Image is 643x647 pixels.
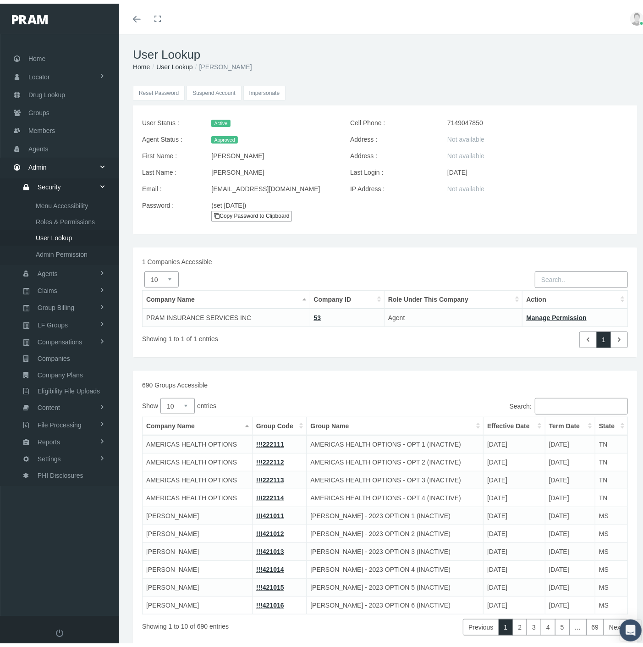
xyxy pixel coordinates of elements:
[133,44,637,58] h1: User Lookup
[522,287,628,305] th: Action: activate to sort column ascending
[204,144,343,160] div: [PERSON_NAME]
[307,449,484,467] td: AMERICAS HEALTH OPTIONS - OPT 2 (INACTIVE)
[135,177,204,194] label: Email :
[595,557,628,575] td: MS
[143,305,310,323] td: PRAM INSURANCE SERVICES INC
[526,310,587,318] a: Manage Permission
[38,431,60,446] span: Reports
[135,111,204,127] label: User Status :
[484,557,545,575] td: [DATE]
[343,111,440,127] label: Cell Phone :
[143,503,253,521] td: [PERSON_NAME]
[256,455,284,462] a: !!!222112
[143,449,253,467] td: AMERICAS HEALTH OPTIONS
[135,144,204,160] label: First Name :
[484,503,545,521] td: [DATE]
[28,100,49,118] span: Groups
[484,521,545,539] td: [DATE]
[143,592,253,610] td: [PERSON_NAME]
[447,132,484,139] span: Not available
[143,521,253,539] td: [PERSON_NAME]
[38,331,82,346] span: Compensations
[307,413,484,431] th: Group Name: activate to sort column ascending
[545,485,595,503] td: [DATE]
[135,194,204,221] label: Password :
[545,413,595,431] th: Term Date: activate to sort column ascending
[135,160,204,177] label: Last Name :
[447,149,484,156] span: Not available
[243,82,286,97] input: Impersonate
[595,431,628,450] td: TN
[384,305,522,323] td: Agent
[620,616,642,638] div: Open Intercom Messenger
[307,503,484,521] td: [PERSON_NAME] - 2023 OPTION 1 (INACTIVE)
[211,133,238,140] span: Approved
[499,615,513,632] a: 1
[211,116,230,123] span: Active
[143,539,253,557] td: [PERSON_NAME]
[28,118,55,136] span: Members
[256,473,284,480] a: !!!222113
[595,503,628,521] td: MS
[28,83,65,100] span: Drug Lookup
[36,210,95,226] span: Roles & Permissions
[385,394,628,411] label: Search:
[36,194,88,210] span: Menu Accessibility
[596,328,611,344] a: 1
[28,65,50,82] span: Locator
[595,413,628,431] th: State: activate to sort column ascending
[204,160,343,177] div: [PERSON_NAME]
[142,394,385,410] label: Show entries
[595,539,628,557] td: MS
[440,111,635,127] div: 7149047850
[595,467,628,485] td: TN
[307,467,484,485] td: AMERICAS HEALTH OPTIONS - OPT 3 (INACTIVE)
[484,413,545,431] th: Effective Date: activate to sort column ascending
[256,437,284,444] a: !!!222111
[307,575,484,592] td: [PERSON_NAME] - 2023 OPTION 5 (INACTIVE)
[604,615,628,632] a: Next
[307,521,484,539] td: [PERSON_NAME] - 2023 OPTION 2 (INACTIVE)
[38,364,83,379] span: Company Plans
[135,127,204,144] label: Agent Status :
[314,310,321,318] a: 53
[484,449,545,467] td: [DATE]
[541,615,555,632] a: 4
[545,592,595,610] td: [DATE]
[28,155,47,172] span: Admin
[595,449,628,467] td: TN
[535,394,628,411] input: Search:
[527,615,541,632] a: 3
[384,287,522,305] th: Role Under This Company: activate to sort column ascending
[256,526,284,534] a: !!!421012
[143,557,253,575] td: [PERSON_NAME]
[307,431,484,450] td: AMERICAS HEALTH OPTIONS - OPT 1 (INACTIVE)
[36,243,88,259] span: Admin Permission
[343,160,440,177] label: Last Login :
[193,58,252,68] li: [PERSON_NAME]
[38,396,60,412] span: Content
[256,491,284,498] a: !!!222114
[256,562,284,570] a: !!!421014
[484,467,545,485] td: [DATE]
[307,539,484,557] td: [PERSON_NAME] - 2023 OPTION 3 (INACTIVE)
[38,262,58,278] span: Agents
[447,182,484,189] span: Not available
[512,615,527,632] a: 2
[211,207,292,218] a: Copy Password to Clipboard
[545,539,595,557] td: [DATE]
[484,539,545,557] td: [DATE]
[555,615,570,632] a: 5
[256,598,284,605] a: !!!421016
[133,60,150,67] a: Home
[28,137,49,154] span: Agents
[38,296,74,312] span: Group Billing
[156,60,192,67] a: User Lookup
[12,11,48,21] img: PRAM_20_x_78.png
[143,575,253,592] td: [PERSON_NAME]
[484,575,545,592] td: [DATE]
[256,544,284,552] a: !!!421013
[38,176,61,191] span: Security
[187,82,241,97] button: Suspend Account
[143,467,253,485] td: AMERICAS HEALTH OPTIONS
